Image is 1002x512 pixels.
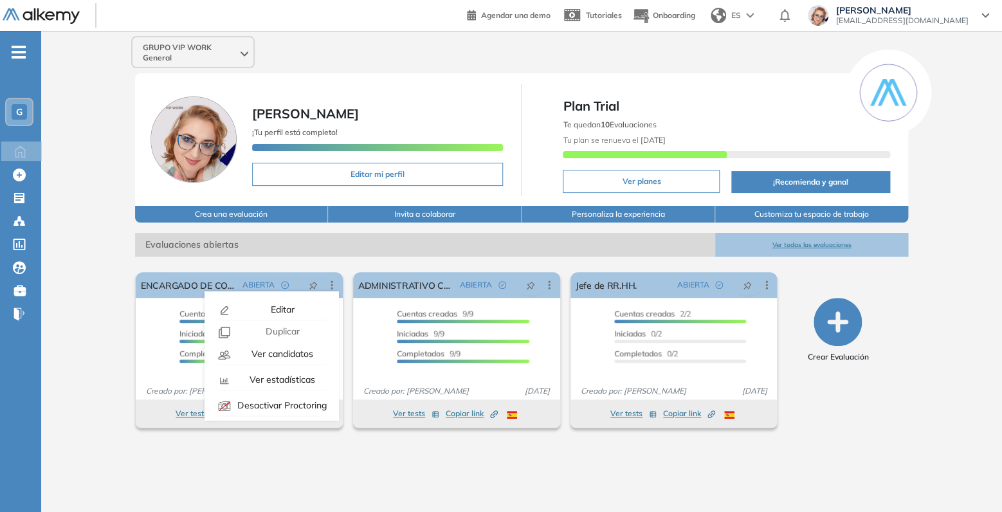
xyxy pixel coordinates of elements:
img: Foto de perfil [150,96,237,183]
span: 4/4 [179,309,256,318]
span: 1/4 [179,349,243,358]
button: Duplicar [210,325,333,338]
b: 10 [600,120,609,129]
span: Iniciadas [397,329,428,338]
span: 0/2 [614,349,678,358]
span: Creado por: [PERSON_NAME] [141,385,257,397]
span: ES [731,10,741,21]
a: ADMINISTRATIVO COMERCIAL IGUAZÚ [358,272,455,298]
span: check-circle [281,281,289,289]
span: Tutoriales [586,10,622,20]
span: Creado por: [PERSON_NAME] [576,385,691,397]
span: Evaluaciones abiertas [135,233,715,257]
span: ABIERTA [242,279,275,291]
span: 9/9 [397,329,444,338]
a: Agendar una demo [467,6,551,22]
i: - [12,51,26,53]
span: pushpin [309,280,318,290]
span: [DATE] [520,385,555,397]
span: Ver estadísticas [247,374,315,385]
span: Crear Evaluación [807,351,868,363]
button: Invita a colaborar [328,206,522,223]
span: Cuentas creadas [397,309,457,318]
span: pushpin [743,280,752,290]
img: world [711,8,726,23]
span: Te quedan Evaluaciones [563,120,656,129]
span: check-circle [715,281,723,289]
span: pushpin [526,280,535,290]
span: Copiar link [446,408,498,419]
span: Completados [397,349,444,358]
button: Ver tests [610,406,657,421]
img: Logo [3,8,80,24]
button: ¡Recomienda y gana! [731,171,890,193]
button: Ver planes [563,170,720,193]
span: Onboarding [653,10,695,20]
button: Ver candidatos [210,343,333,364]
button: pushpin [516,275,545,295]
span: [PERSON_NAME] [836,5,969,15]
span: Copiar link [663,408,715,419]
span: Iniciadas [614,329,646,338]
span: Ver candidatos [249,348,313,360]
button: Onboarding [632,2,695,30]
span: ABIERTA [677,279,709,291]
button: Ver estadísticas [210,369,333,390]
button: Personaliza la experiencia [522,206,715,223]
button: pushpin [733,275,761,295]
button: Crea una evaluación [135,206,329,223]
span: 9/9 [397,349,460,358]
button: Ver tests [176,406,222,421]
span: 0/2 [614,329,662,338]
button: Crear Evaluación [807,298,868,363]
span: 9/9 [397,309,473,318]
span: G [16,107,23,117]
button: Desactivar Proctoring [210,395,333,416]
button: Ver todas las evaluaciones [715,233,909,257]
button: Ver tests [393,406,439,421]
span: Agendar una demo [481,10,551,20]
span: check-circle [498,281,506,289]
button: Editar [210,299,333,320]
span: Editar [268,304,295,315]
span: Completados [614,349,662,358]
span: Cuentas creadas [179,309,240,318]
span: Desactivar Proctoring [235,399,327,411]
img: ESP [724,411,734,419]
a: Jefe de RR.HH. [576,272,637,298]
span: Tu plan se renueva el [563,135,665,145]
button: Editar mi perfil [252,163,504,186]
span: Creado por: [PERSON_NAME] [358,385,474,397]
b: [DATE] [638,135,665,145]
span: ¡Tu perfil está completo! [252,127,338,137]
span: [DATE] [736,385,772,397]
button: pushpin [299,275,327,295]
a: ENCARGADO DE COMERCIO [141,272,237,298]
span: Plan Trial [563,96,890,116]
span: GRUPO VIP WORK General [143,42,238,63]
button: Copiar link [663,406,715,421]
span: [EMAIL_ADDRESS][DOMAIN_NAME] [836,15,969,26]
span: Cuentas creadas [614,309,675,318]
span: ABIERTA [460,279,492,291]
img: arrow [746,13,754,18]
span: Completados [179,349,227,358]
span: 1/4 [179,329,227,338]
span: [PERSON_NAME] [252,105,359,122]
button: Customiza tu espacio de trabajo [715,206,909,223]
img: ESP [507,411,517,419]
span: Iniciadas [179,329,211,338]
span: Duplicar [263,325,300,337]
span: 2/2 [614,309,691,318]
button: Copiar link [446,406,498,421]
